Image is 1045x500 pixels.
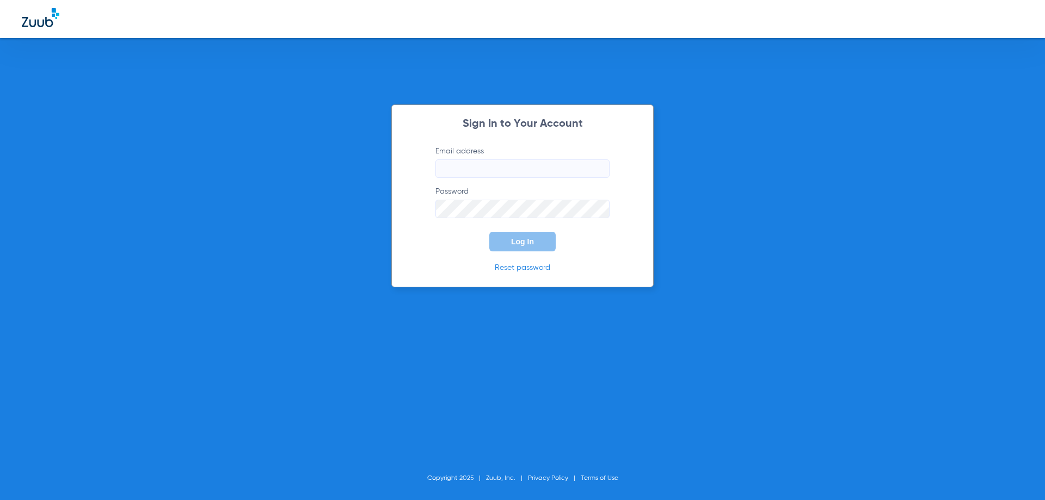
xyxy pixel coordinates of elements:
li: Zuub, Inc. [486,473,528,484]
a: Reset password [495,264,550,271]
img: Zuub Logo [22,8,59,27]
label: Email address [435,146,610,178]
li: Copyright 2025 [427,473,486,484]
span: Log In [511,237,534,246]
iframe: Chat Widget [991,448,1045,500]
a: Terms of Use [581,475,618,482]
input: Email address [435,159,610,178]
label: Password [435,186,610,218]
button: Log In [489,232,556,251]
a: Privacy Policy [528,475,568,482]
h2: Sign In to Your Account [419,119,626,129]
input: Password [435,200,610,218]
